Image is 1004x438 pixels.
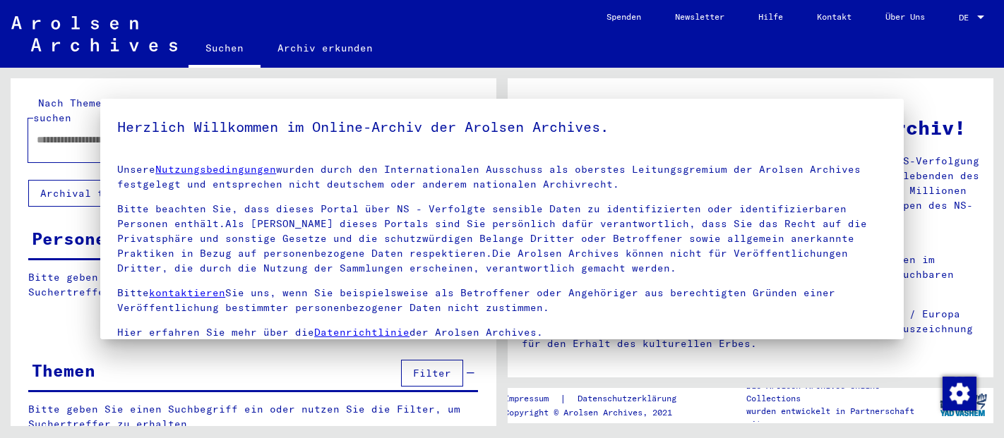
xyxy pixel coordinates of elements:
a: Nutzungsbedingungen [155,163,276,176]
img: Zustimmung ändern [943,377,976,410]
div: Zustimmung ändern [942,376,976,410]
p: Bitte Sie uns, wenn Sie beispielsweise als Betroffener oder Angehöriger aus berechtigten Gründen ... [117,286,887,315]
p: Hier erfahren Sie mehr über die der Arolsen Archives. [117,325,887,340]
p: Unsere wurden durch den Internationalen Ausschuss als oberstes Leitungsgremium der Arolsen Archiv... [117,162,887,192]
p: Bitte beachten Sie, dass dieses Portal über NS - Verfolgte sensible Daten zu identifizierten oder... [117,202,887,276]
a: kontaktieren [149,286,225,299]
a: Datenrichtlinie [314,326,410,339]
h5: Herzlich Willkommen im Online-Archiv der Arolsen Archives. [117,116,887,138]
